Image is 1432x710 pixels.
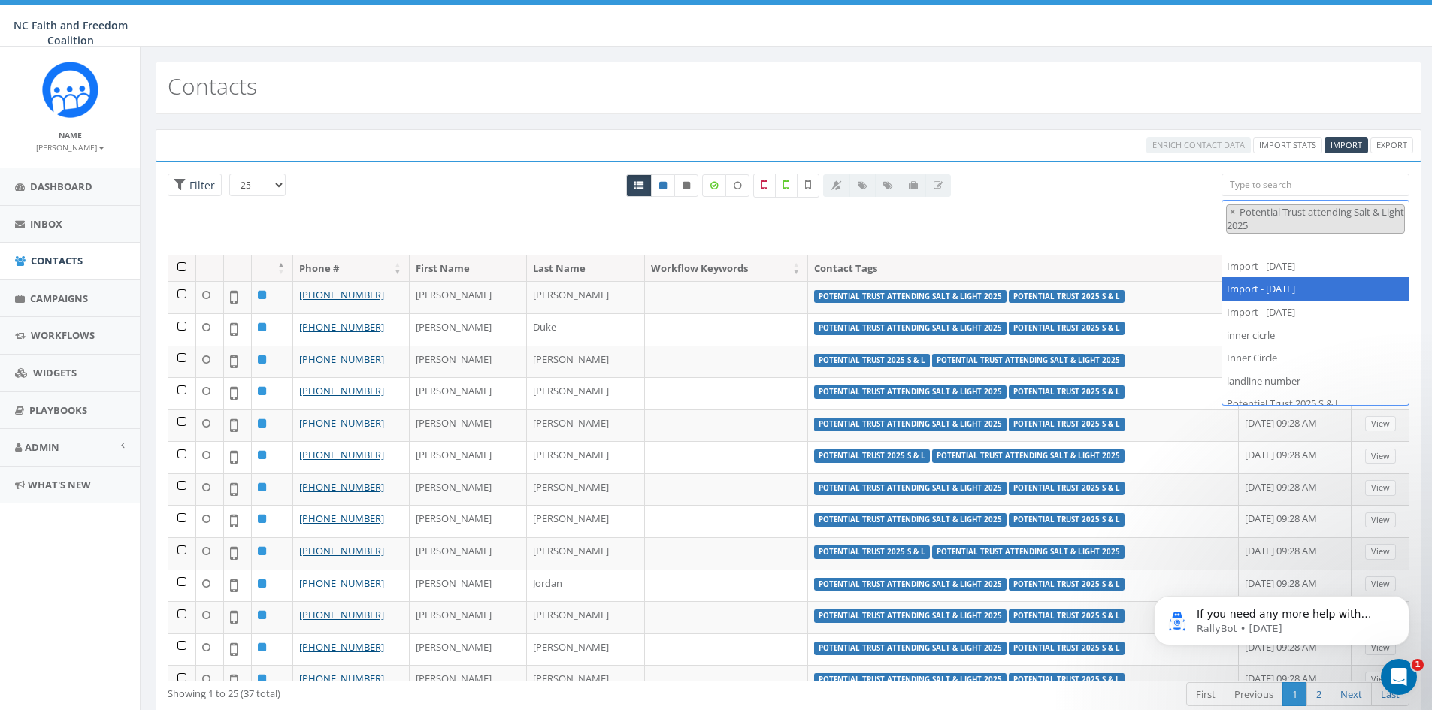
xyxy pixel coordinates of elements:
li: Import - [DATE] [1222,277,1409,301]
td: [DATE] 09:28 AM [1239,441,1352,473]
label: Potential Trust 2025 S & L [1009,290,1125,304]
label: Potential Trust attending Salt & Light 2025 [932,449,1125,463]
a: Previous [1225,682,1283,707]
td: [PERSON_NAME] [410,665,527,697]
textarea: Search [1226,237,1234,251]
label: Potential Trust 2025 S & L [1009,642,1125,655]
a: View [1365,416,1396,432]
span: What's New [28,478,91,491]
a: Import Stats [1253,137,1322,153]
li: Import - [DATE] [1222,301,1409,324]
a: [PHONE_NUMBER] [299,544,384,557]
li: Inner Circle [1222,346,1409,370]
a: View [1365,544,1396,560]
td: [PERSON_NAME] [527,665,644,697]
a: Last [1371,682,1409,707]
span: Potential Trust attending Salt & Light 2025 [1227,205,1404,233]
span: 1 [1412,659,1424,671]
a: Opted Out [674,174,698,197]
span: Admin [25,440,59,454]
span: Dashboard [30,180,92,193]
label: Validated [775,174,798,198]
label: Potential Trust attending Salt & Light 2025 [932,354,1125,367]
a: [PHONE_NUMBER] [299,480,384,494]
label: Potential Trust attending Salt & Light 2025 [814,513,1007,527]
td: Jordan [527,570,644,602]
label: Potential Trust 2025 S & L [814,354,930,367]
a: [PHONE_NUMBER] [299,640,384,654]
a: 2 [1306,682,1331,707]
td: [PERSON_NAME] [410,346,527,378]
td: [PERSON_NAME] [410,409,527,442]
small: [PERSON_NAME] [36,142,104,153]
label: Potential Trust attending Salt & Light 2025 [814,290,1007,304]
a: [PHONE_NUMBER] [299,384,384,397]
th: Last Name [527,255,644,282]
h2: Contacts [168,74,257,98]
span: Advance Filter [168,174,222,197]
label: Potential Trust attending Salt & Light 2025 [814,385,1007,399]
span: × [1230,205,1235,219]
a: [PERSON_NAME] [36,140,104,153]
label: Data not Enriched [725,174,749,197]
a: [PHONE_NUMBER] [299,448,384,461]
iframe: Intercom notifications message [1131,564,1432,669]
a: View [1365,449,1396,464]
td: [PERSON_NAME] [410,313,527,346]
li: inner cicrle [1222,324,1409,347]
label: Data Enriched [702,174,726,197]
label: Potential Trust attending Salt & Light 2025 [814,578,1007,591]
td: [PERSON_NAME] [410,377,527,409]
span: Playbooks [29,403,87,417]
label: Potential Trust 2025 S & L [1009,385,1125,399]
td: [PERSON_NAME] [410,537,527,570]
label: Potential Trust attending Salt & Light 2025 [814,482,1007,495]
div: Showing 1 to 25 (37 total) [168,681,672,701]
span: Contacts [31,254,83,267]
td: [PERSON_NAME] [527,281,644,313]
th: Workflow Keywords: activate to sort column ascending [645,255,808,282]
input: Type to search [1222,174,1409,196]
td: [PERSON_NAME] [527,601,644,633]
th: Contact Tags [808,255,1239,282]
li: Potential Trust 2025 S & L [1222,392,1409,415]
label: Potential Trust attending Salt & Light 2025 [932,545,1125,559]
th: Phone #: activate to sort column ascending [293,255,410,282]
td: [PERSON_NAME] [527,377,644,409]
label: Potential Trust attending Salt & Light 2025 [814,418,1007,431]
a: [PHONE_NUMBER] [299,608,384,621]
label: Potential Trust attending Salt & Light 2025 [814,322,1007,335]
small: Name [59,130,82,140]
a: [PHONE_NUMBER] [299,512,384,525]
th: First Name [410,255,527,282]
span: Campaigns [30,292,88,305]
iframe: Intercom live chat [1381,659,1417,695]
td: [PERSON_NAME] [410,281,527,313]
td: [DATE] 09:28 AM [1239,537,1352,570]
label: Potential Trust 2025 S & L [1009,482,1125,495]
a: [PHONE_NUMBER] [299,576,384,590]
td: [PERSON_NAME] [527,409,644,442]
td: [PERSON_NAME] [410,473,527,506]
a: [PHONE_NUMBER] [299,352,384,366]
td: [PERSON_NAME] [527,505,644,537]
a: View [1365,480,1396,496]
td: [DATE] 09:28 AM [1239,473,1352,506]
td: [DATE] 09:28 AM [1239,505,1352,537]
td: Duke [527,313,644,346]
span: Inbox [30,217,62,231]
label: Potential Trust 2025 S & L [1009,513,1125,527]
label: Potential Trust attending Salt & Light 2025 [814,673,1007,687]
td: [DATE] 09:28 AM [1239,409,1352,442]
td: [PERSON_NAME] [410,633,527,666]
i: This phone number is subscribed and will receive texts. [659,181,667,190]
td: [PERSON_NAME] [527,346,644,378]
td: [PERSON_NAME] [527,537,644,570]
a: All contacts [626,174,652,197]
img: Rally_Corp_Icon.png [42,62,98,118]
td: [PERSON_NAME] [410,441,527,473]
a: [PHONE_NUMBER] [299,416,384,430]
label: Not a Mobile [753,174,776,198]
